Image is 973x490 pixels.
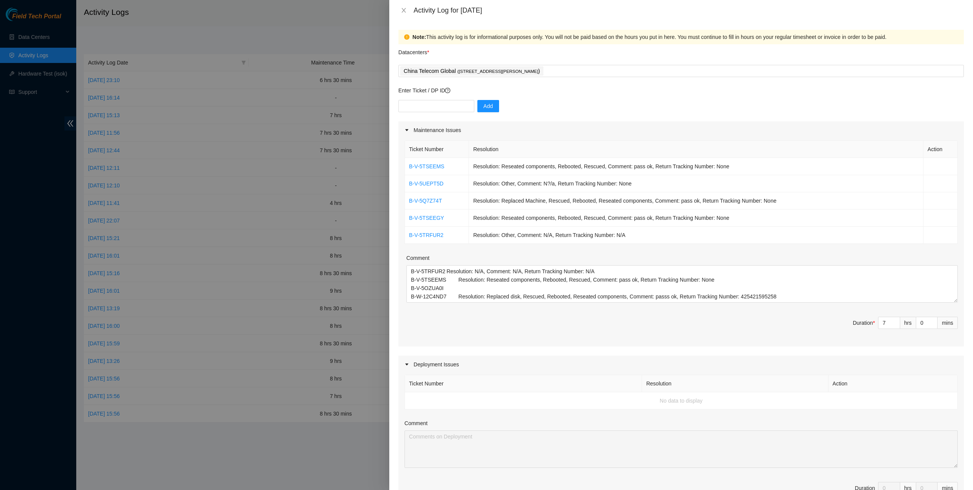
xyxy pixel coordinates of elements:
[469,141,923,158] th: Resolution
[477,100,499,112] button: Add
[923,141,958,158] th: Action
[483,102,493,110] span: Add
[404,67,540,76] p: China Telecom Global )
[469,210,923,227] td: Resolution: Reseated components, Rebooted, Rescued, Comment: pass ok, Return Tracking Number: None
[401,7,407,13] span: close
[405,430,958,468] textarea: Comment
[405,419,428,427] label: Comment
[405,141,469,158] th: Ticket Number
[398,356,964,373] div: Deployment Issues
[642,375,828,392] th: Resolution
[405,362,409,367] span: caret-right
[398,121,964,139] div: Maintenance Issues
[413,33,426,41] strong: Note:
[853,319,875,327] div: Duration
[469,158,923,175] td: Resolution: Reseated components, Rebooted, Rescued, Comment: pass ok, Return Tracking Number: None
[398,86,964,95] p: Enter Ticket / DP ID
[938,317,958,329] div: mins
[405,375,642,392] th: Ticket Number
[409,215,444,221] a: B-V-5TSEEGY
[469,227,923,244] td: Resolution: Other, Comment: N/A, Return Tracking Number: N/A
[406,265,958,303] textarea: Comment
[469,192,923,210] td: Resolution: Replaced Machine, Rescued, Rebooted, Reseated components, Comment: pass ok, Return Tr...
[445,88,450,93] span: question-circle
[457,69,538,74] span: ( [STREET_ADDRESS][PERSON_NAME]
[409,181,443,187] a: B-V-5UEPT5D
[828,375,958,392] th: Action
[409,163,445,169] a: B-V-5TSEEMS
[405,392,958,409] td: No data to display
[413,33,958,41] div: This activity log is for informational purposes only. You will not be paid based on the hours you...
[409,198,442,204] a: B-V-5Q7Z74T
[414,6,964,15] div: Activity Log for [DATE]
[469,175,923,192] td: Resolution: Other, Comment: N?/a, Return Tracking Number: None
[900,317,916,329] div: hrs
[398,44,429,56] p: Datacenters
[409,232,443,238] a: B-V-5TRFUR2
[406,254,430,262] label: Comment
[404,34,409,40] span: exclamation-circle
[405,128,409,132] span: caret-right
[398,7,409,14] button: Close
